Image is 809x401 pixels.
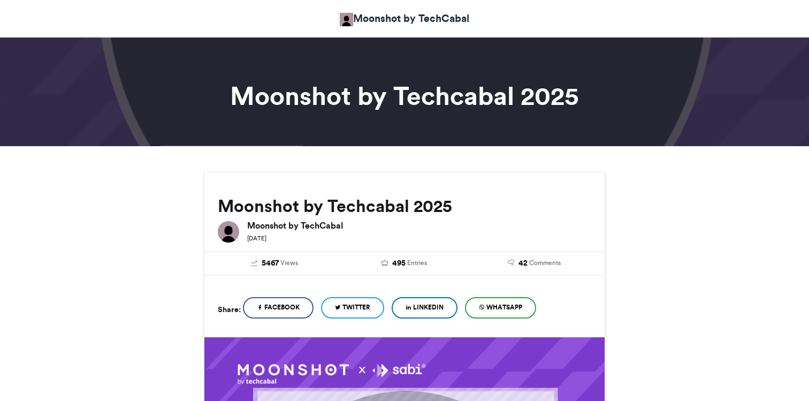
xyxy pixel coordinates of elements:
[392,258,406,269] span: 495
[243,297,314,319] a: Facebook
[280,258,298,268] span: Views
[342,302,370,312] span: Twitter
[218,258,332,269] a: 5467 Views
[218,221,239,243] img: Moonshot by TechCabal
[321,297,384,319] a: Twitter
[348,258,462,269] a: 495 Entries
[340,11,469,26] a: Moonshot by TechCabal
[392,297,457,319] a: LinkedIn
[218,302,241,316] h5: Share:
[262,258,279,269] span: 5467
[218,196,591,216] h2: Moonshot by Techcabal 2025
[247,234,266,242] small: [DATE]
[264,302,300,312] span: Facebook
[247,221,591,230] h6: Moonshot by TechCabal
[340,13,353,26] img: Moonshot by TechCabal
[477,258,591,269] a: 42 Comments
[518,258,528,269] span: 42
[465,297,536,319] a: WhatsApp
[413,302,444,312] span: LinkedIn
[108,83,701,109] h1: Moonshot by Techcabal 2025
[407,258,427,268] span: Entries
[529,258,561,268] span: Comments
[238,364,425,385] img: 1758644554.097-6a393746cea8df337a0c7de2b556cf9f02f16574.png
[486,302,522,312] span: WhatsApp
